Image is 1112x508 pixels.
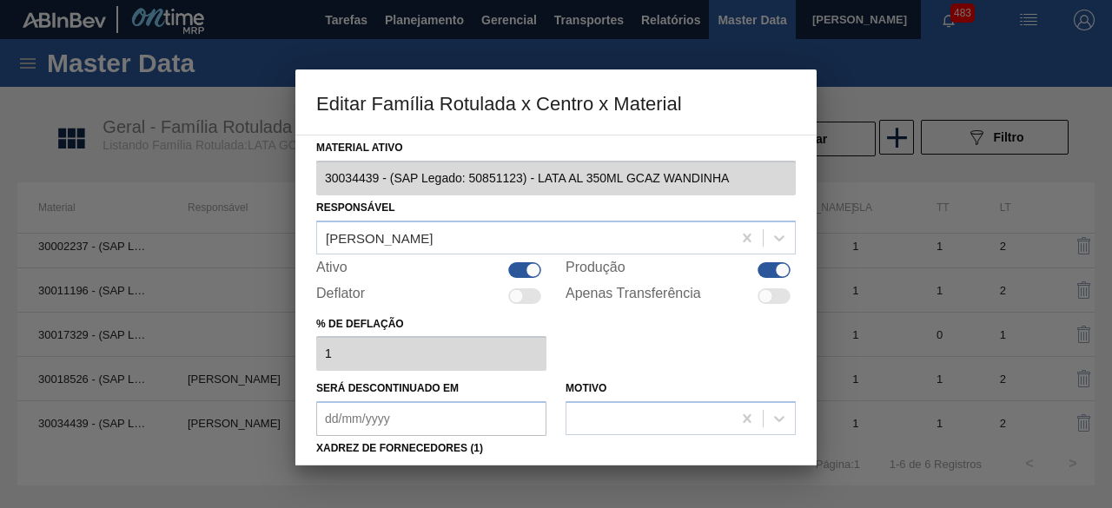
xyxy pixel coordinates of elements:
h3: Editar Família Rotulada x Centro x Material [295,69,817,135]
label: Ativo [316,260,347,280]
label: Responsável [316,201,395,214]
label: Xadrez de Fornecedores (1) [316,442,483,454]
label: % de deflação [316,312,546,337]
div: [PERSON_NAME] [326,230,433,245]
label: Material ativo [316,135,796,161]
label: Será descontinuado em [316,382,459,394]
input: dd/mm/yyyy [316,401,546,436]
label: Motivo [566,382,606,394]
label: Deflator [316,286,365,307]
label: Produção [566,260,625,280]
label: Apenas Transferência [566,286,701,307]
